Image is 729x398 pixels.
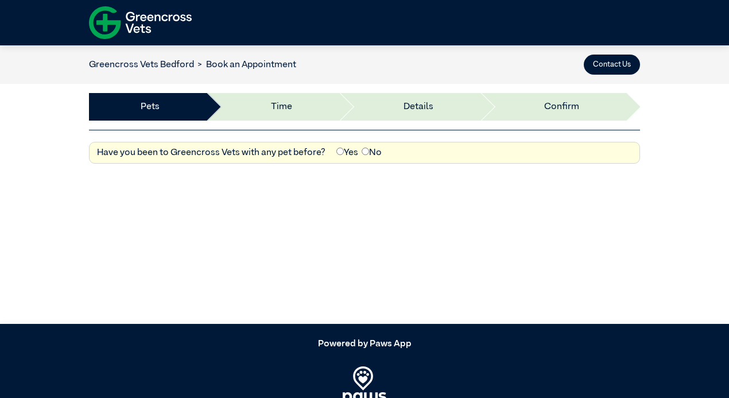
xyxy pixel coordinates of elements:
[89,60,194,69] a: Greencross Vets Bedford
[362,148,369,155] input: No
[336,148,344,155] input: Yes
[194,58,296,72] li: Book an Appointment
[584,55,640,75] button: Contact Us
[336,146,358,160] label: Yes
[89,339,640,350] h5: Powered by Paws App
[362,146,382,160] label: No
[141,100,160,114] a: Pets
[89,58,296,72] nav: breadcrumb
[89,3,192,42] img: f-logo
[97,146,325,160] label: Have you been to Greencross Vets with any pet before?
